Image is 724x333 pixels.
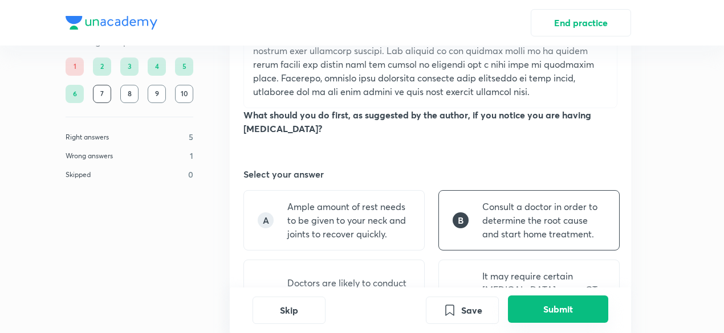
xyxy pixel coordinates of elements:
[482,200,605,241] p: Consult a doctor in order to determine the root cause and start home treatment.
[93,57,111,76] div: 2
[190,150,193,162] p: 1
[426,297,499,324] button: Save
[148,85,166,103] div: 9
[482,269,605,324] p: It may require certain [MEDICAL_DATA] scans, CT or x-rays to determine the cause.
[175,57,193,76] div: 5
[120,57,139,76] div: 3
[243,109,591,134] strong: What should you do first, as suggested by the author, if you notice you are having [MEDICAL_DATA]?
[287,200,410,241] p: Ample amount of rest needs to be given to your neck and joints to recover quickly.
[66,85,84,103] div: 6
[93,85,111,103] div: 7
[453,212,469,228] div: B
[189,131,193,143] p: 5
[66,16,157,30] img: Company Logo
[120,85,139,103] div: 8
[188,168,193,180] p: 0
[243,167,324,181] h5: Select your answer
[258,212,274,228] div: A
[66,170,91,180] p: Skipped
[531,9,631,36] button: End practice
[66,151,113,161] p: Wrong answers
[66,57,84,76] div: 1
[287,276,410,317] p: Doctors are likely to conduct certain tests on you right from your body movements.
[253,297,326,324] button: Skip
[508,295,608,323] button: Submit
[66,132,109,142] p: Right answers
[148,57,166,76] div: 4
[175,85,193,103] div: 10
